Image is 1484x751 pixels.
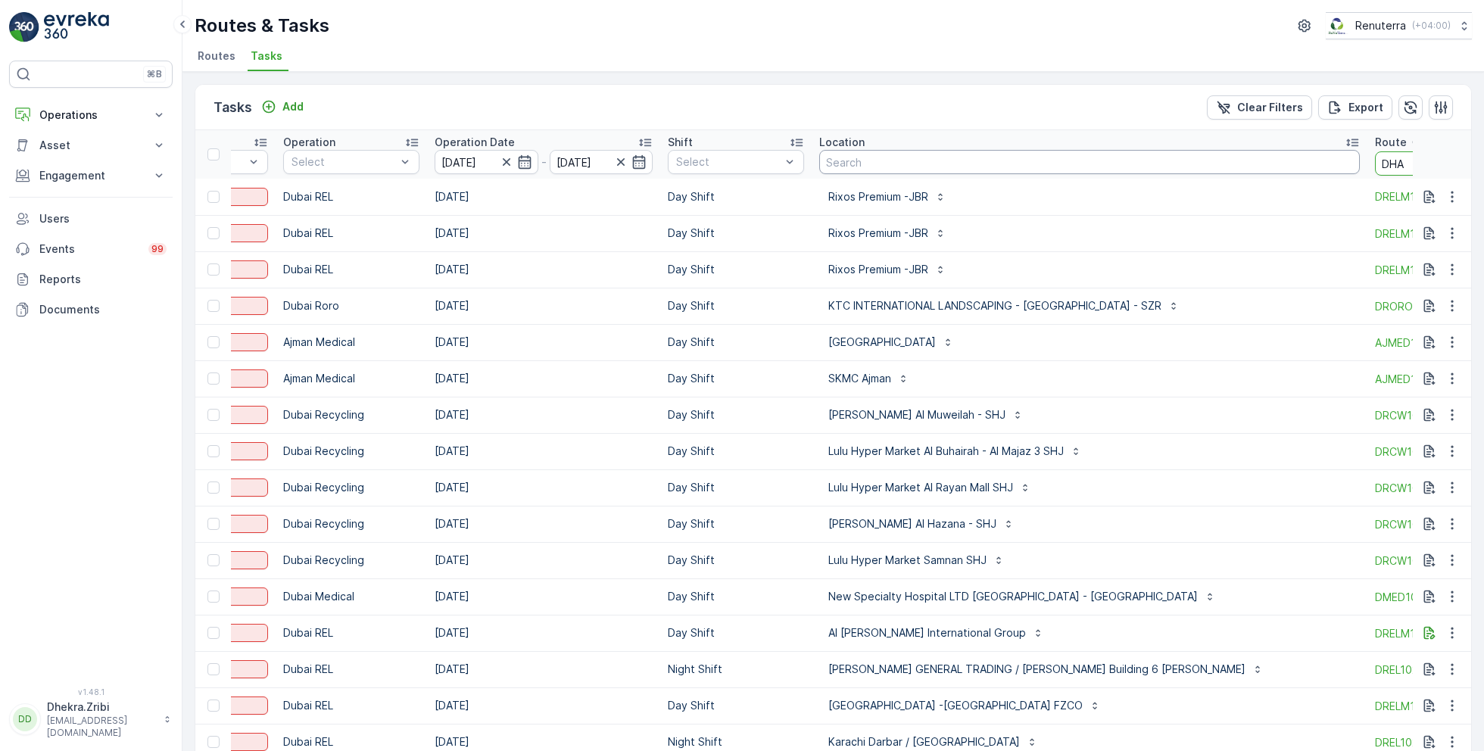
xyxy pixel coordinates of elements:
[276,542,427,578] td: Dubai Recycling
[9,160,173,191] button: Engagement
[214,97,252,118] p: Tasks
[427,324,660,360] td: [DATE]
[1318,95,1392,120] button: Export
[1207,95,1312,120] button: Clear Filters
[660,651,812,687] td: Night Shift
[276,179,427,215] td: Dubai REL
[828,734,1020,749] p: Karachi Darbar / [GEOGRAPHIC_DATA]
[427,179,660,215] td: [DATE]
[828,298,1161,313] p: KTC INTERNATIONAL LANDSCAPING - [GEOGRAPHIC_DATA] - SZR
[660,615,812,651] td: Day Shift
[9,687,173,696] span: v 1.48.1
[660,215,812,251] td: Day Shift
[819,330,963,354] button: [GEOGRAPHIC_DATA]
[276,397,427,433] td: Dubai Recycling
[9,100,173,130] button: Operations
[276,687,427,724] td: Dubai REL
[276,433,427,469] td: Dubai Recycling
[39,242,139,257] p: Events
[9,130,173,160] button: Asset
[207,554,220,566] div: Toggle Row Selected
[291,154,396,170] p: Select
[660,324,812,360] td: Day Shift
[39,168,142,183] p: Engagement
[207,227,220,239] div: Toggle Row Selected
[427,651,660,687] td: [DATE]
[9,234,173,264] a: Events99
[819,512,1024,536] button: [PERSON_NAME] Al Hazana - SHJ
[283,135,335,150] p: Operation
[207,481,220,494] div: Toggle Row Selected
[427,433,660,469] td: [DATE]
[435,150,538,174] input: dd/mm/yyyy
[427,397,660,433] td: [DATE]
[207,263,220,276] div: Toggle Row Selected
[819,621,1053,645] button: Al [PERSON_NAME] International Group
[1348,100,1383,115] p: Export
[427,360,660,397] td: [DATE]
[1412,20,1451,32] p: ( +04:00 )
[828,444,1064,459] p: Lulu Hyper Market Al Buhairah - Al Majaz 3 SHJ
[819,693,1110,718] button: [GEOGRAPHIC_DATA] -[GEOGRAPHIC_DATA] FZCO
[207,445,220,457] div: Toggle Row Selected
[207,736,220,748] div: Toggle Row Selected
[276,469,427,506] td: Dubai Recycling
[207,191,220,203] div: Toggle Row Selected
[828,262,928,277] p: Rixos Premium -JBR
[660,578,812,615] td: Day Shift
[427,578,660,615] td: [DATE]
[660,506,812,542] td: Day Shift
[1326,17,1349,34] img: Screenshot_2024-07-26_at_13.33.01.png
[819,257,956,282] button: Rixos Premium -JBR
[39,272,167,287] p: Reports
[276,215,427,251] td: Dubai REL
[207,409,220,421] div: Toggle Row Selected
[819,403,1033,427] button: [PERSON_NAME] Al Muweilah - SHJ
[39,211,167,226] p: Users
[1237,100,1303,115] p: Clear Filters
[39,138,142,153] p: Asset
[819,657,1273,681] button: [PERSON_NAME] GENERAL TRADING / [PERSON_NAME] Building 6 [PERSON_NAME]
[207,518,220,530] div: Toggle Row Selected
[819,366,918,391] button: SKMC Ajman
[39,108,142,123] p: Operations
[195,14,329,38] p: Routes & Tasks
[660,542,812,578] td: Day Shift
[276,324,427,360] td: Ajman Medical
[668,135,693,150] p: Shift
[660,687,812,724] td: Day Shift
[207,591,220,603] div: Toggle Row Selected
[828,189,928,204] p: Rixos Premium -JBR
[207,336,220,348] div: Toggle Row Selected
[198,48,235,64] span: Routes
[276,360,427,397] td: Ajman Medical
[819,475,1040,500] button: Lulu Hyper Market Al Rayan Mall SHJ
[276,251,427,288] td: Dubai REL
[207,700,220,712] div: Toggle Row Selected
[676,154,781,170] p: Select
[427,469,660,506] td: [DATE]
[1375,135,1407,150] p: Route
[276,578,427,615] td: Dubai Medical
[9,12,39,42] img: logo
[660,469,812,506] td: Day Shift
[255,98,310,116] button: Add
[427,687,660,724] td: [DATE]
[828,226,928,241] p: Rixos Premium -JBR
[427,506,660,542] td: [DATE]
[282,99,304,114] p: Add
[435,135,515,150] p: Operation Date
[819,439,1091,463] button: Lulu Hyper Market Al Buhairah - Al Majaz 3 SHJ
[276,651,427,687] td: Dubai REL
[550,150,653,174] input: dd/mm/yyyy
[819,584,1225,609] button: New Specialty Hospital LTD [GEOGRAPHIC_DATA] - [GEOGRAPHIC_DATA]
[660,360,812,397] td: Day Shift
[828,371,891,386] p: SKMC Ajman
[207,627,220,639] div: Toggle Row Selected
[427,615,660,651] td: [DATE]
[147,68,162,80] p: ⌘B
[427,542,660,578] td: [DATE]
[276,288,427,324] td: Dubai Roro
[1355,18,1406,33] p: Renuterra
[276,506,427,542] td: Dubai Recycling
